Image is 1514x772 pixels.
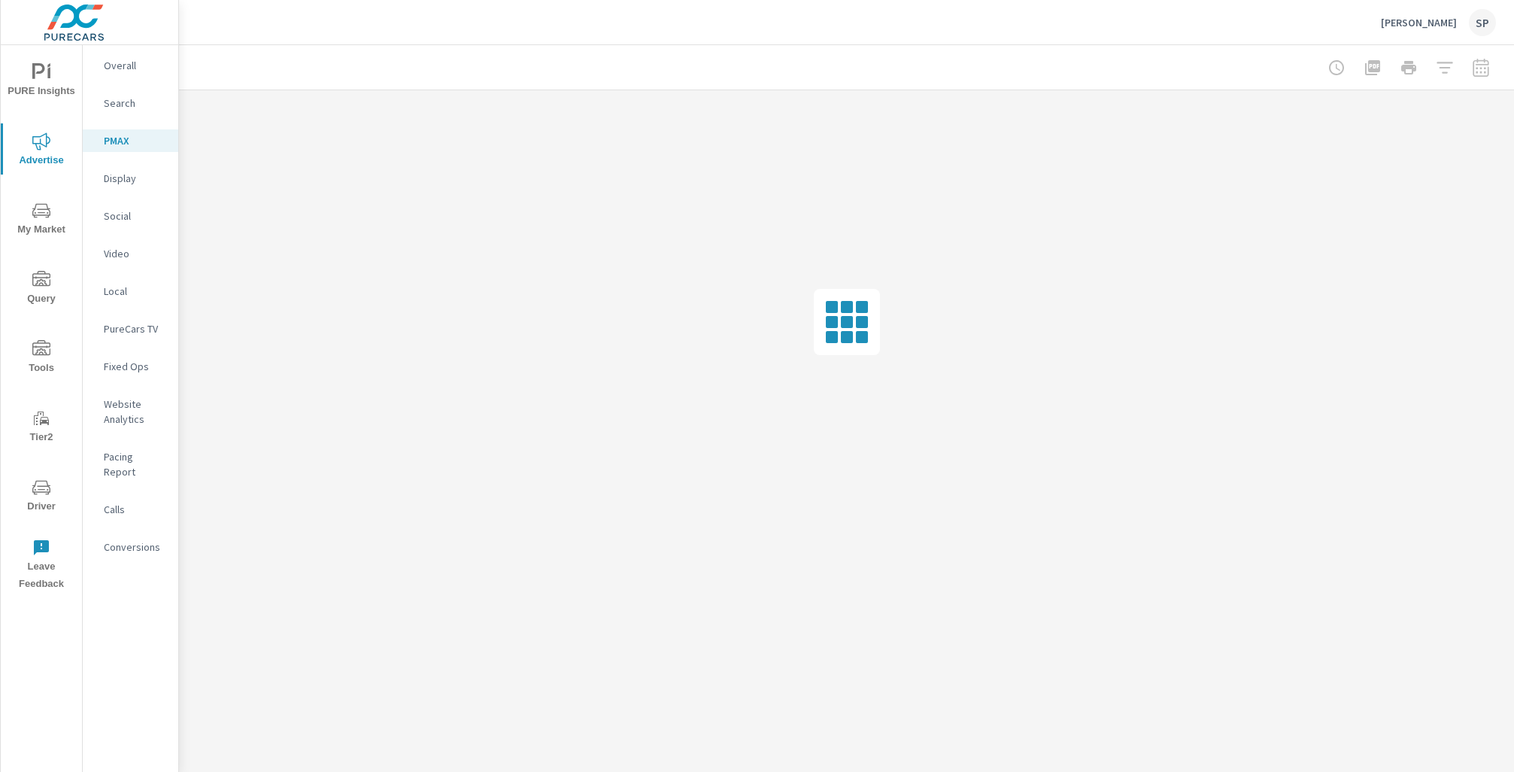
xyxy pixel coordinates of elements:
[83,54,178,77] div: Overall
[104,208,166,223] p: Social
[104,502,166,517] p: Calls
[104,133,166,148] p: PMAX
[83,205,178,227] div: Social
[5,539,77,593] span: Leave Feedback
[1,45,82,599] div: nav menu
[83,129,178,152] div: PMAX
[83,242,178,265] div: Video
[5,409,77,446] span: Tier2
[104,96,166,111] p: Search
[104,449,166,479] p: Pacing Report
[5,271,77,308] span: Query
[104,58,166,73] p: Overall
[83,280,178,302] div: Local
[5,479,77,515] span: Driver
[83,318,178,340] div: PureCars TV
[104,171,166,186] p: Display
[104,284,166,299] p: Local
[104,397,166,427] p: Website Analytics
[83,536,178,558] div: Conversions
[5,202,77,239] span: My Market
[1469,9,1496,36] div: SP
[5,63,77,100] span: PURE Insights
[5,132,77,169] span: Advertise
[104,246,166,261] p: Video
[104,539,166,555] p: Conversions
[1381,16,1457,29] p: [PERSON_NAME]
[83,445,178,483] div: Pacing Report
[104,321,166,336] p: PureCars TV
[83,393,178,430] div: Website Analytics
[5,340,77,377] span: Tools
[83,355,178,378] div: Fixed Ops
[104,359,166,374] p: Fixed Ops
[83,498,178,521] div: Calls
[83,167,178,190] div: Display
[83,92,178,114] div: Search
